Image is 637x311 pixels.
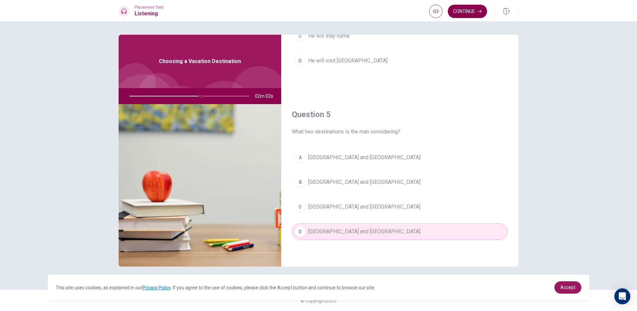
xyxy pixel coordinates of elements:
[295,31,306,41] div: C
[159,57,241,65] span: Choosing a Vacation Destination
[308,228,420,236] span: [GEOGRAPHIC_DATA] and [GEOGRAPHIC_DATA]
[295,152,306,163] div: A
[554,281,581,294] a: dismiss cookie message
[292,52,508,69] button: DHe will visit [GEOGRAPHIC_DATA]
[255,88,279,104] span: 02m 02s
[56,285,375,290] span: This site uses cookies, as explained in our . If you agree to the use of cookies, please click th...
[292,28,508,44] button: CHe will stay home
[292,223,508,240] button: D[GEOGRAPHIC_DATA] and [GEOGRAPHIC_DATA]
[135,5,164,10] span: Placement Test
[301,298,336,303] span: © Copyright 2025
[308,203,420,211] span: [GEOGRAPHIC_DATA] and [GEOGRAPHIC_DATA]
[308,57,387,65] span: He will visit [GEOGRAPHIC_DATA]
[292,174,508,191] button: B[GEOGRAPHIC_DATA] and [GEOGRAPHIC_DATA]
[142,285,171,290] a: Privacy Policy
[135,10,164,18] h1: Listening
[292,199,508,215] button: C[GEOGRAPHIC_DATA] and [GEOGRAPHIC_DATA]
[308,178,420,186] span: [GEOGRAPHIC_DATA] and [GEOGRAPHIC_DATA]
[295,202,306,212] div: C
[292,109,508,120] h4: Question 5
[292,149,508,166] button: A[GEOGRAPHIC_DATA] and [GEOGRAPHIC_DATA]
[295,177,306,188] div: B
[308,153,420,162] span: [GEOGRAPHIC_DATA] and [GEOGRAPHIC_DATA]
[614,288,630,304] div: Open Intercom Messenger
[119,104,281,267] img: Choosing a Vacation Destination
[48,275,589,300] div: cookieconsent
[308,32,350,40] span: He will stay home
[292,128,508,136] span: What two destinations is the man considering?
[560,285,575,290] span: Accept
[295,226,306,237] div: D
[295,55,306,66] div: D
[448,5,487,18] button: Continue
